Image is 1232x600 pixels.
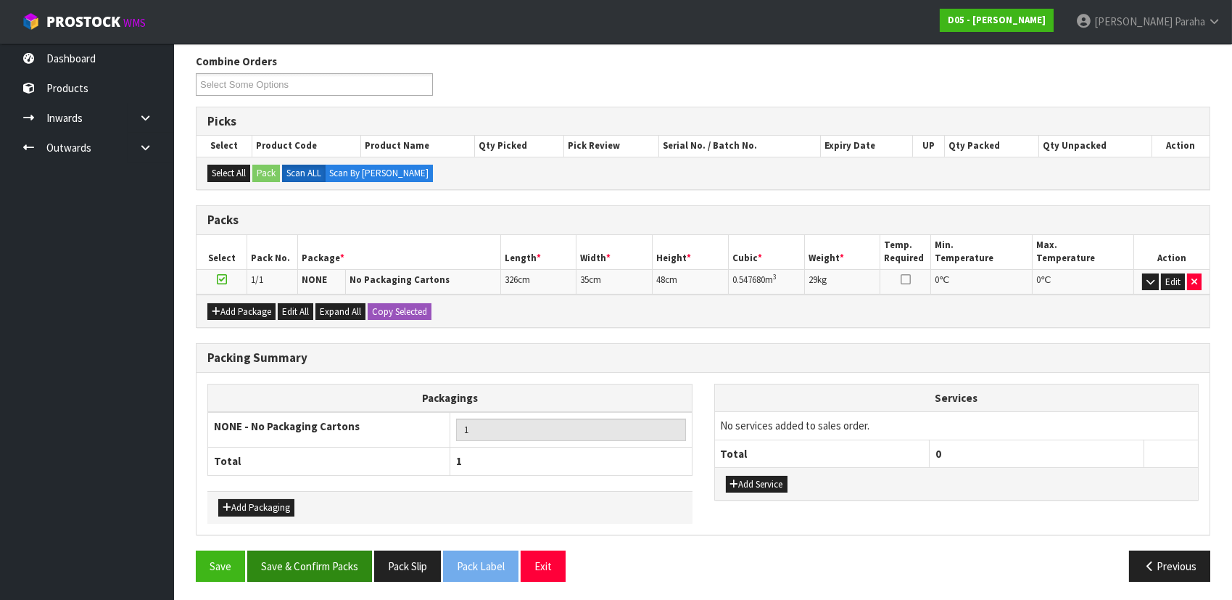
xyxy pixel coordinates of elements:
label: Combine Orders [196,54,277,69]
span: Expand All [320,305,361,318]
th: Length [500,235,576,269]
td: No services added to sales order. [715,412,1199,440]
th: Pack No. [247,235,298,269]
span: Paraha [1175,15,1205,28]
span: 29 [809,274,817,286]
span: [PERSON_NAME] [1094,15,1173,28]
th: Packagings [208,384,693,412]
button: Edit [1161,274,1185,291]
td: m [728,269,804,295]
span: 1/1 [251,274,263,286]
span: Pack [196,43,1210,593]
td: ℃ [931,269,1033,295]
button: Copy Selected [368,303,431,321]
button: Expand All [315,303,365,321]
th: Width [576,235,653,269]
th: Temp. Required [880,235,931,269]
h3: Packing Summary [207,351,1199,365]
th: Min. Temperature [931,235,1033,269]
button: Pack Slip [374,551,441,582]
button: Exit [521,551,566,582]
button: Edit All [278,303,313,321]
th: Serial No. / Batch No. [659,136,820,156]
th: Qty Unpacked [1038,136,1152,156]
th: Qty Packed [945,136,1038,156]
span: 0 [935,447,941,461]
td: cm [500,269,576,295]
th: Total [715,440,930,467]
strong: NONE - No Packaging Cartons [214,419,360,433]
td: kg [804,269,880,295]
strong: D05 - [PERSON_NAME] [948,14,1046,26]
button: Save [196,551,245,582]
button: Add Service [726,476,787,493]
th: Product Name [360,136,475,156]
a: D05 - [PERSON_NAME] [940,9,1054,32]
td: cm [576,269,653,295]
th: Max. Temperature [1032,235,1133,269]
span: 0 [1036,274,1041,286]
label: Scan ALL [282,165,326,182]
th: Select [197,136,252,156]
button: Add Package [207,303,276,321]
td: ℃ [1032,269,1133,295]
button: Pack Label [443,551,518,582]
h3: Packs [207,213,1199,227]
strong: NONE [302,274,327,286]
strong: No Packaging Cartons [350,274,450,286]
th: UP [913,136,945,156]
span: ProStock [46,12,120,31]
button: Pack [252,165,280,182]
td: cm [653,269,729,295]
button: Save & Confirm Packs [247,551,372,582]
th: Total [208,448,450,475]
th: Qty Picked [475,136,564,156]
th: Product Code [252,136,360,156]
label: Scan By [PERSON_NAME] [325,165,433,182]
button: Add Packaging [218,499,294,517]
img: cube-alt.png [22,12,40,30]
h3: Picks [207,115,1199,128]
span: 326 [505,274,518,286]
th: Weight [804,235,880,269]
th: Select [197,235,247,269]
th: Action [1133,235,1210,269]
th: Services [715,385,1199,412]
span: 1 [456,454,462,468]
th: Height [653,235,729,269]
th: Package [298,235,500,269]
th: Action [1152,136,1210,156]
th: Cubic [728,235,804,269]
button: Previous [1129,551,1210,582]
span: 0.547680 [732,274,765,286]
span: 48 [656,274,665,286]
th: Pick Review [564,136,659,156]
span: 0 [935,274,939,286]
th: Expiry Date [820,136,913,156]
button: Select All [207,165,250,182]
sup: 3 [773,272,777,281]
small: WMS [123,16,146,30]
span: 35 [580,274,589,286]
